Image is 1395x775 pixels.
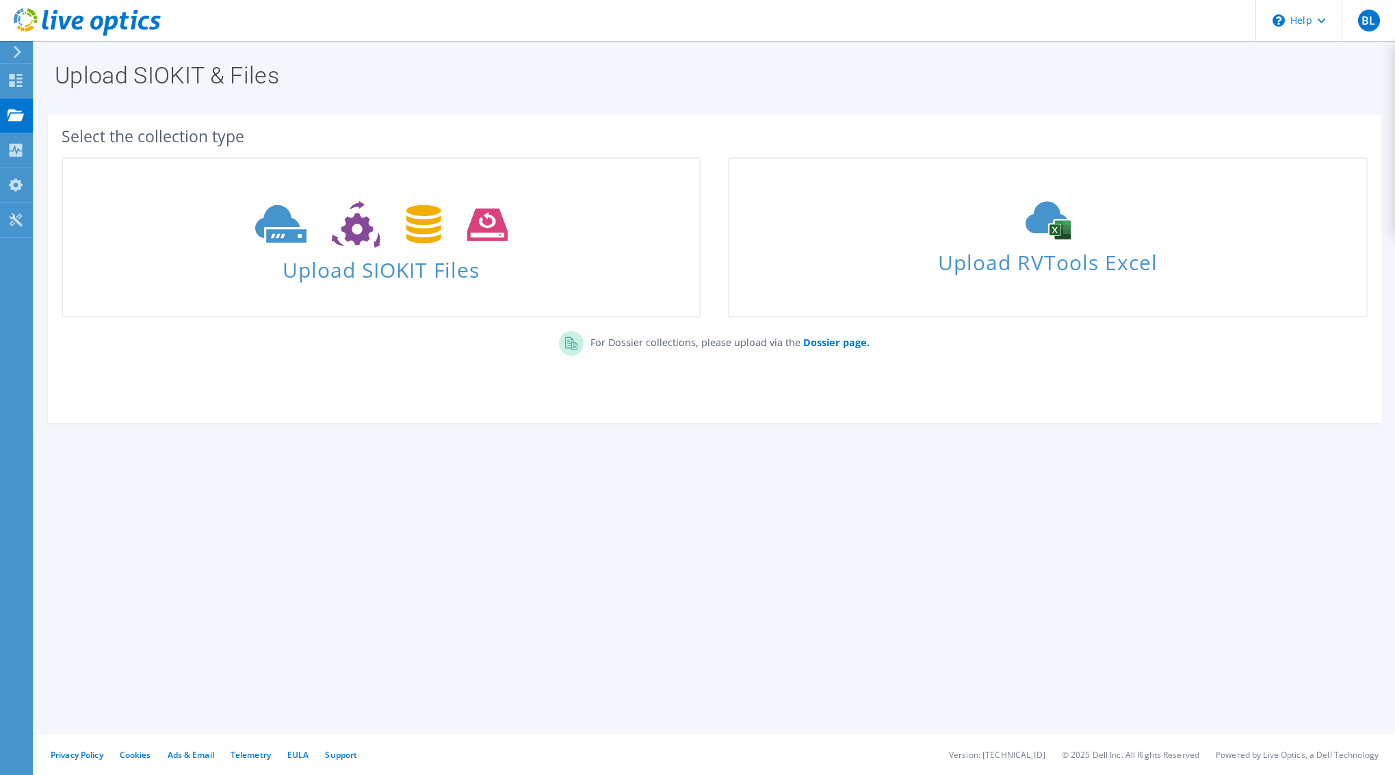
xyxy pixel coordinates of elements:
[800,336,870,349] a: Dossier page.
[63,251,699,280] span: Upload SIOKIT Files
[168,749,214,761] a: Ads & Email
[51,749,103,761] a: Privacy Policy
[325,749,357,761] a: Support
[728,157,1367,317] a: Upload RVTools Excel
[584,331,870,350] p: For Dossier collections, please upload via the
[729,244,1366,274] span: Upload RVTools Excel
[1273,14,1285,27] svg: \n
[1358,10,1380,31] span: BL
[120,749,151,761] a: Cookies
[803,336,870,349] b: Dossier page.
[949,749,1045,761] li: Version: [TECHNICAL_ID]
[62,129,1368,144] div: Select the collection type
[55,64,1368,87] h1: Upload SIOKIT & Files
[1062,749,1199,761] li: © 2025 Dell Inc. All Rights Reserved
[1216,749,1379,761] li: Powered by Live Optics, a Dell Technology
[287,749,309,761] a: EULA
[62,157,701,317] a: Upload SIOKIT Files
[231,749,271,761] a: Telemetry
